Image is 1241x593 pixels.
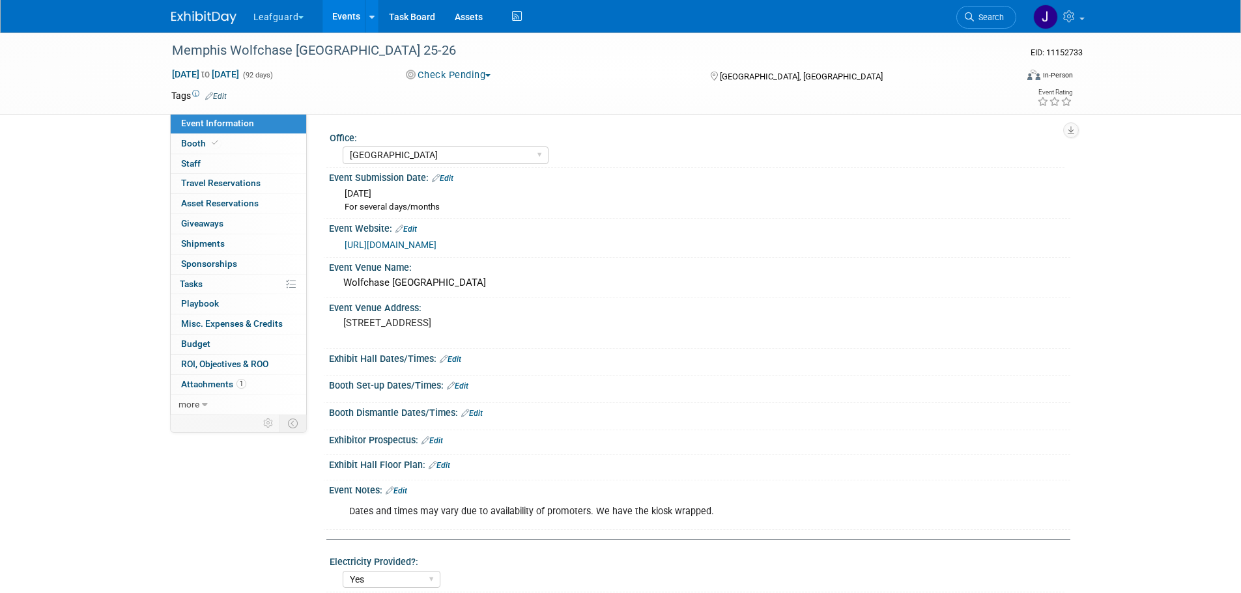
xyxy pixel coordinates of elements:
[279,415,306,432] td: Toggle Event Tabs
[171,89,227,102] td: Tags
[171,234,306,254] a: Shipments
[329,403,1070,420] div: Booth Dismantle Dates/Times:
[345,201,1061,214] div: For several days/months
[1027,70,1040,80] img: Format-Inperson.png
[242,71,273,79] span: (92 days)
[720,72,883,81] span: [GEOGRAPHIC_DATA], [GEOGRAPHIC_DATA]
[181,178,261,188] span: Travel Reservations
[171,214,306,234] a: Giveaways
[939,68,1074,87] div: Event Format
[181,138,221,148] span: Booth
[343,317,623,329] pre: [STREET_ADDRESS]
[171,395,306,415] a: more
[329,349,1070,366] div: Exhibit Hall Dates/Times:
[956,6,1016,29] a: Search
[181,158,201,169] span: Staff
[171,174,306,193] a: Travel Reservations
[329,258,1070,274] div: Event Venue Name:
[447,381,468,391] a: Edit
[401,68,496,82] button: Check Pending
[329,219,1070,236] div: Event Website:
[395,225,417,234] a: Edit
[429,461,450,470] a: Edit
[330,552,1064,568] div: Electricity Provided?:
[171,335,306,354] a: Budget
[171,355,306,374] a: ROI, Objectives & ROO
[432,174,453,183] a: Edit
[181,198,259,208] span: Asset Reservations
[171,154,306,174] a: Staff
[181,118,254,128] span: Event Information
[171,114,306,133] a: Event Information
[329,430,1070,447] div: Exhibitor Prospectus:
[1042,70,1073,80] div: In-Person
[171,294,306,314] a: Playbook
[1037,89,1072,96] div: Event Rating
[171,275,306,294] a: Tasks
[340,499,927,525] div: Dates and times may vary due to availability of promoters. We have the kiosk wrapped.
[212,139,218,146] i: Booth reservation complete
[974,12,1004,22] span: Search
[1031,48,1083,57] span: Event ID: 11152733
[345,188,371,199] span: [DATE]
[329,168,1070,185] div: Event Submission Date:
[171,375,306,394] a: Attachments1
[171,11,236,24] img: ExhibitDay
[205,92,227,101] a: Edit
[181,298,219,309] span: Playbook
[386,486,407,495] a: Edit
[257,415,280,432] td: Personalize Event Tab Strip
[171,68,240,80] span: [DATE] [DATE]
[1033,5,1058,29] img: Jonathan Zargo
[181,359,268,369] span: ROI, Objectives & ROO
[181,258,237,269] span: Sponsorships
[421,436,443,445] a: Edit
[180,279,203,289] span: Tasks
[440,355,461,364] a: Edit
[181,318,283,329] span: Misc. Expenses & Credits
[178,399,199,409] span: more
[181,338,210,349] span: Budget
[339,273,1061,293] div: Wolfchase [GEOGRAPHIC_DATA]
[330,128,1064,145] div: Office:
[461,409,483,418] a: Edit
[181,218,223,228] span: Giveaways
[171,314,306,334] a: Misc. Expenses & Credits
[329,376,1070,393] div: Booth Set-up Dates/Times:
[236,379,246,389] span: 1
[171,134,306,154] a: Booth
[329,480,1070,497] div: Event Notes:
[171,194,306,214] a: Asset Reservations
[345,240,436,250] a: [URL][DOMAIN_NAME]
[167,39,997,62] div: Memphis Wolfchase [GEOGRAPHIC_DATA] 25-26
[329,298,1070,314] div: Event Venue Address:
[199,69,212,79] span: to
[181,379,246,389] span: Attachments
[171,255,306,274] a: Sponsorships
[181,238,225,249] span: Shipments
[329,455,1070,472] div: Exhibit Hall Floor Plan:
